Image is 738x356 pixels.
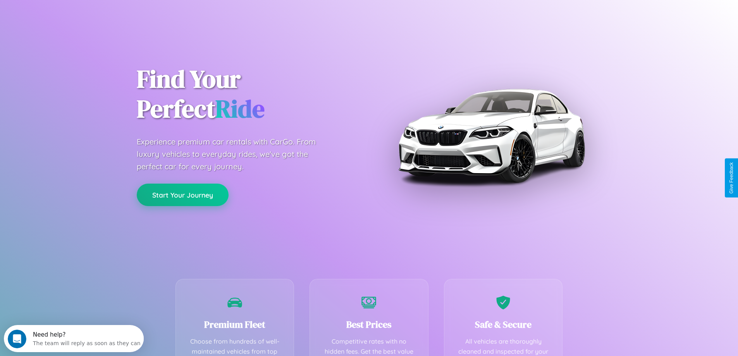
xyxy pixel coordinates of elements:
span: Ride [215,92,265,126]
div: Open Intercom Messenger [3,3,144,24]
h3: Best Prices [322,318,416,331]
button: Start Your Journey [137,184,229,206]
h1: Find Your Perfect [137,64,358,124]
div: Need help? [29,7,137,13]
h3: Premium Fleet [188,318,282,331]
iframe: Intercom live chat discovery launcher [4,325,144,352]
div: Give Feedback [729,162,734,194]
div: The team will reply as soon as they can [29,13,137,21]
h3: Safe & Secure [456,318,551,331]
p: Experience premium car rentals with CarGo. From luxury vehicles to everyday rides, we've got the ... [137,136,330,173]
iframe: Intercom live chat [8,330,26,348]
img: Premium BMW car rental vehicle [394,39,588,232]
